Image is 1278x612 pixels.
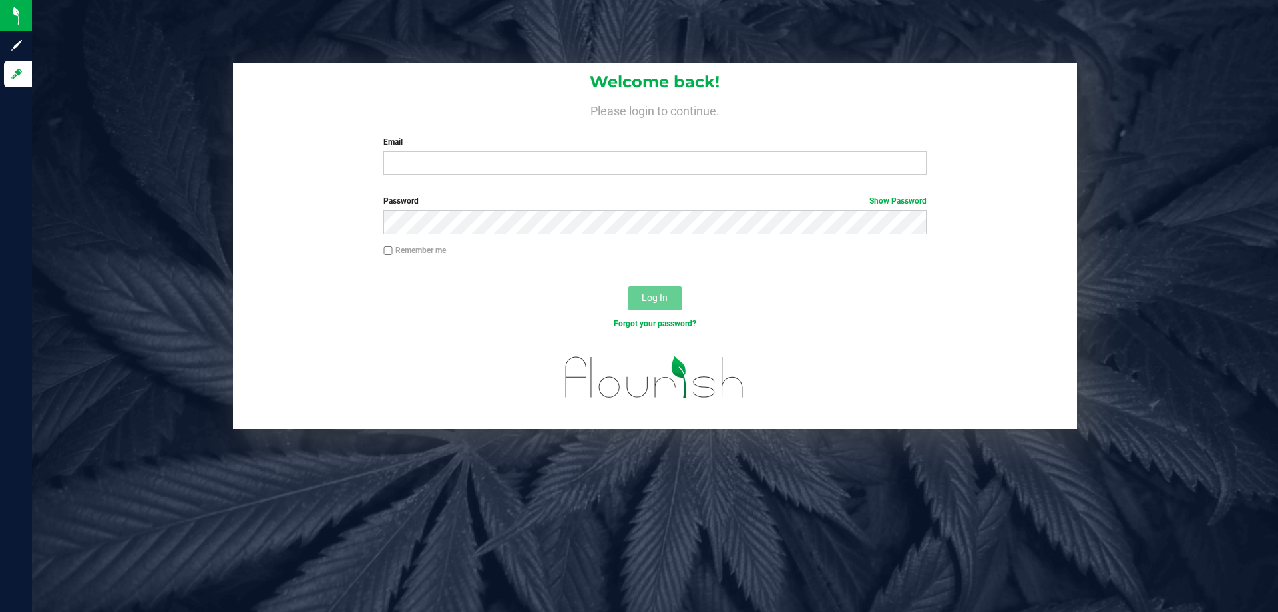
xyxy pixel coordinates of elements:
[233,73,1077,91] h1: Welcome back!
[383,136,926,148] label: Email
[383,244,446,256] label: Remember me
[614,319,696,328] a: Forgot your password?
[628,286,682,310] button: Log In
[233,101,1077,117] h4: Please login to continue.
[10,67,23,81] inline-svg: Log in
[383,246,393,256] input: Remember me
[642,292,668,303] span: Log In
[10,39,23,52] inline-svg: Sign up
[549,344,760,412] img: flourish_logo.svg
[869,196,927,206] a: Show Password
[383,196,419,206] span: Password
